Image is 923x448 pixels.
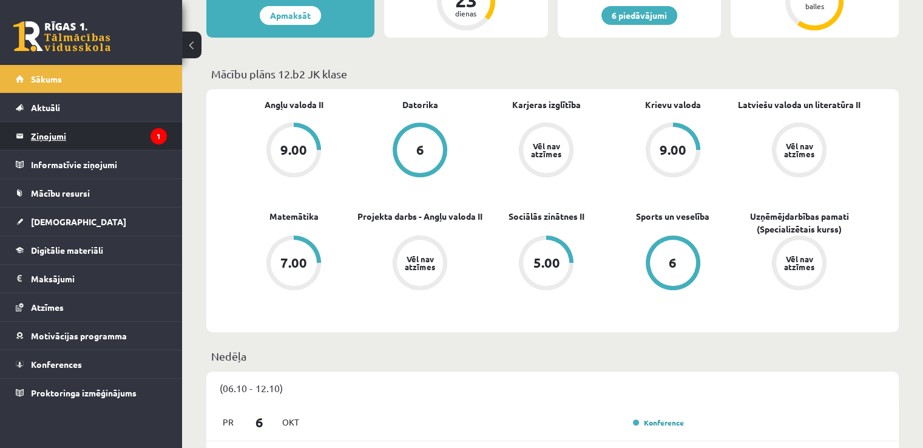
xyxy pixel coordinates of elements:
[150,128,167,144] i: 1
[16,379,167,407] a: Proktoringa izmēģinājums
[533,256,560,270] div: 5.00
[215,413,241,432] span: Pr
[736,123,862,180] a: Vēl nav atzīmes
[483,123,609,180] a: Vēl nav atzīmes
[280,143,307,157] div: 9.00
[512,98,581,111] a: Karjeras izglītība
[280,256,307,270] div: 7.00
[31,330,127,341] span: Motivācijas programma
[782,255,816,271] div: Vēl nav atzīmes
[31,73,62,84] span: Sākums
[16,122,167,150] a: Ziņojumi1
[31,359,82,370] span: Konferences
[31,245,103,256] span: Digitālie materiāli
[610,123,736,180] a: 9.00
[31,102,60,113] span: Aktuāli
[13,21,110,52] a: Rīgas 1. Tālmācības vidusskola
[448,10,484,17] div: dienas
[16,65,167,93] a: Sākums
[265,98,323,111] a: Angļu valoda II
[601,6,677,25] a: 6 piedāvājumi
[31,387,137,398] span: Proktoringa izmēģinājums
[669,256,677,270] div: 6
[509,210,584,223] a: Sociālās zinātnes II
[483,236,609,293] a: 5.00
[645,98,701,111] a: Krievu valoda
[416,143,424,157] div: 6
[529,142,563,158] div: Vēl nav atzīmes
[736,210,862,236] a: Uzņēmējdarbības pamati (Specializētais kurss)
[31,302,64,313] span: Atzīmes
[211,348,894,364] p: Nedēļa
[357,210,482,223] a: Projekta darbs - Angļu valoda II
[16,151,167,178] a: Informatīvie ziņojumi
[31,216,126,227] span: [DEMOGRAPHIC_DATA]
[211,66,894,82] p: Mācību plāns 12.b2 JK klase
[16,265,167,293] a: Maksājumi
[636,210,709,223] a: Sports un veselība
[633,418,684,427] a: Konference
[16,293,167,321] a: Atzīmes
[206,372,899,404] div: (06.10 - 12.10)
[16,236,167,264] a: Digitālie materiāli
[16,350,167,378] a: Konferences
[31,122,167,150] legend: Ziņojumi
[738,98,860,111] a: Latviešu valoda un literatūra II
[31,151,167,178] legend: Informatīvie ziņojumi
[278,413,303,432] span: Okt
[782,142,816,158] div: Vēl nav atzīmes
[736,236,862,293] a: Vēl nav atzīmes
[241,412,279,432] span: 6
[660,143,686,157] div: 9.00
[402,98,438,111] a: Datorika
[16,322,167,350] a: Motivācijas programma
[31,265,167,293] legend: Maksājumi
[403,255,437,271] div: Vēl nav atzīmes
[16,179,167,207] a: Mācību resursi
[796,2,833,10] div: balles
[269,210,319,223] a: Matemātika
[357,123,483,180] a: 6
[260,6,321,25] a: Apmaksāt
[31,188,90,199] span: Mācību resursi
[231,123,357,180] a: 9.00
[16,208,167,236] a: [DEMOGRAPHIC_DATA]
[16,93,167,121] a: Aktuāli
[231,236,357,293] a: 7.00
[357,236,483,293] a: Vēl nav atzīmes
[610,236,736,293] a: 6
